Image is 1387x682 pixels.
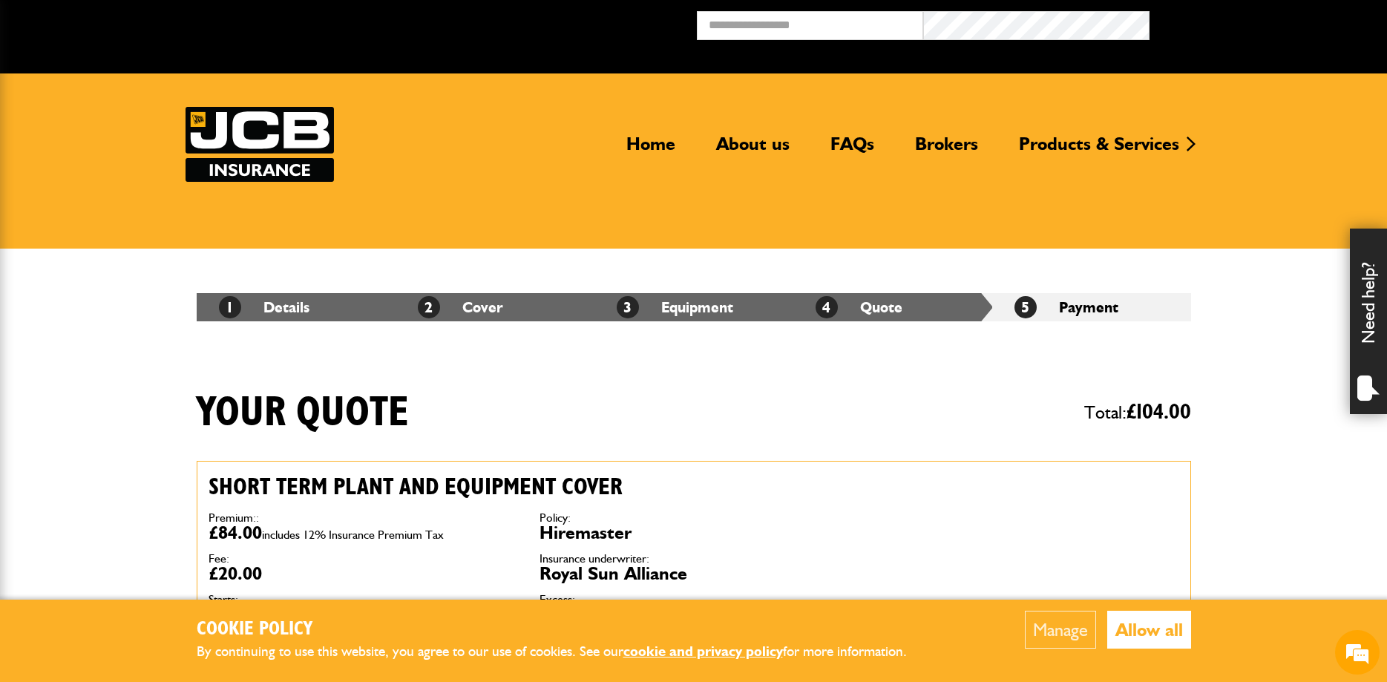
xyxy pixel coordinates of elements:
a: FAQs [819,133,885,167]
dt: Excess: [540,594,848,606]
button: Manage [1025,611,1096,649]
li: Payment [992,293,1191,321]
dd: Royal Sun Alliance [540,565,848,583]
span: Total: [1084,396,1191,430]
dt: Fee: [209,553,517,565]
dt: Insurance underwriter: [540,553,848,565]
span: 3 [617,296,639,318]
h2: Short term plant and equipment cover [209,473,848,501]
dt: Premium:: [209,512,517,524]
div: Need help? [1350,229,1387,414]
span: £ [1127,401,1191,423]
dt: Policy: [540,512,848,524]
dd: £84.00 [209,524,517,542]
img: JCB Insurance Services logo [186,107,334,182]
a: 2Cover [418,298,503,316]
button: Broker Login [1150,11,1376,34]
span: 2 [418,296,440,318]
a: cookie and privacy policy [623,643,783,660]
span: 5 [1014,296,1037,318]
h1: Your quote [197,388,409,438]
p: By continuing to use this website, you agree to our use of cookies. See our for more information. [197,640,931,663]
span: 1 [219,296,241,318]
span: includes 12% Insurance Premium Tax [262,528,444,542]
dt: Starts: [209,594,517,606]
button: Allow all [1107,611,1191,649]
a: 3Equipment [617,298,733,316]
a: Home [615,133,686,167]
a: 1Details [219,298,309,316]
span: 104.00 [1136,401,1191,423]
a: Brokers [904,133,989,167]
dd: Hiremaster [540,524,848,542]
a: Products & Services [1008,133,1190,167]
a: About us [705,133,801,167]
a: JCB Insurance Services [186,107,334,182]
dd: £20.00 [209,565,517,583]
span: 4 [816,296,838,318]
li: Quote [793,293,992,321]
h2: Cookie Policy [197,618,931,641]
